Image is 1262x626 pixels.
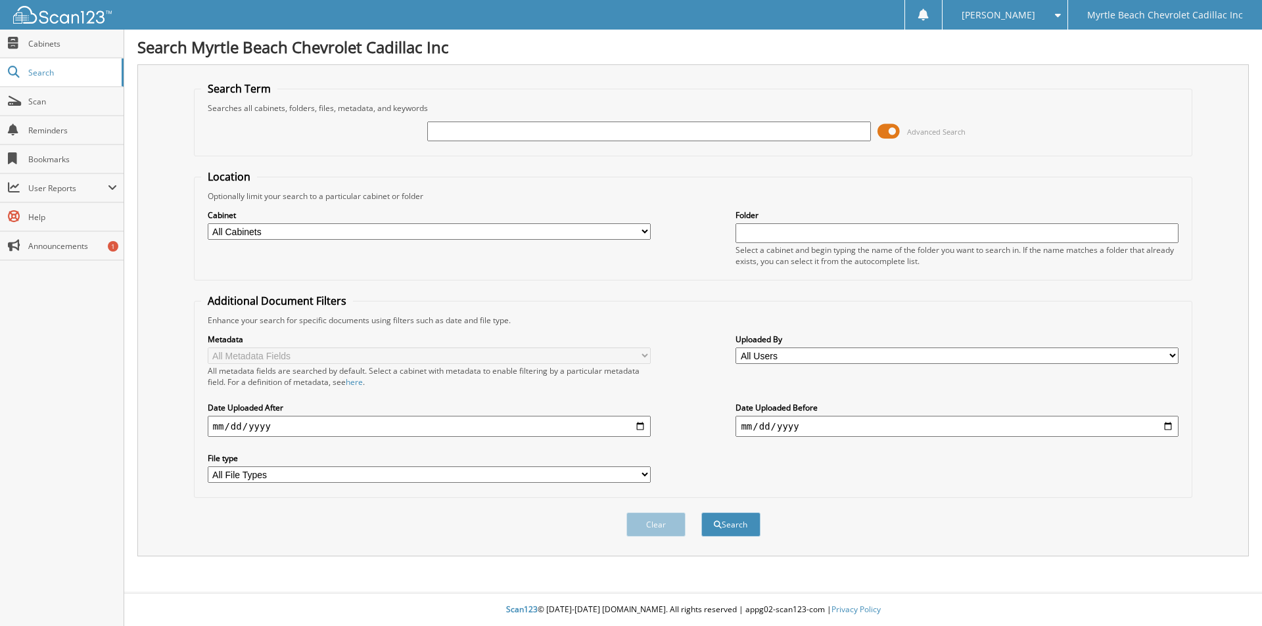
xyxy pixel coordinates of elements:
[208,402,651,413] label: Date Uploaded After
[28,96,117,107] span: Scan
[208,210,651,221] label: Cabinet
[28,67,115,78] span: Search
[201,102,1186,114] div: Searches all cabinets, folders, files, metadata, and keywords
[736,416,1179,437] input: end
[208,334,651,345] label: Metadata
[831,604,881,615] a: Privacy Policy
[137,36,1249,58] h1: Search Myrtle Beach Chevrolet Cadillac Inc
[208,453,651,464] label: File type
[201,315,1186,326] div: Enhance your search for specific documents using filters such as date and file type.
[201,81,277,96] legend: Search Term
[28,38,117,49] span: Cabinets
[736,334,1179,345] label: Uploaded By
[28,154,117,165] span: Bookmarks
[201,294,353,308] legend: Additional Document Filters
[736,244,1179,267] div: Select a cabinet and begin typing the name of the folder you want to search in. If the name match...
[108,241,118,252] div: 1
[701,512,760,537] button: Search
[13,6,112,24] img: scan123-logo-white.svg
[124,594,1262,626] div: © [DATE]-[DATE] [DOMAIN_NAME]. All rights reserved | appg02-scan123-com |
[28,183,108,194] span: User Reports
[506,604,538,615] span: Scan123
[626,512,686,537] button: Clear
[346,376,363,388] a: here
[962,11,1035,19] span: [PERSON_NAME]
[736,402,1179,413] label: Date Uploaded Before
[201,169,257,184] legend: Location
[208,365,651,388] div: All metadata fields are searched by default. Select a cabinet with metadata to enable filtering b...
[201,190,1186,202] div: Optionally limit your search to a particular cabinet or folder
[1087,11,1243,19] span: Myrtle Beach Chevrolet Cadillac Inc
[208,416,651,437] input: start
[907,127,966,137] span: Advanced Search
[28,240,117,252] span: Announcements
[28,125,117,136] span: Reminders
[28,212,117,223] span: Help
[736,210,1179,221] label: Folder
